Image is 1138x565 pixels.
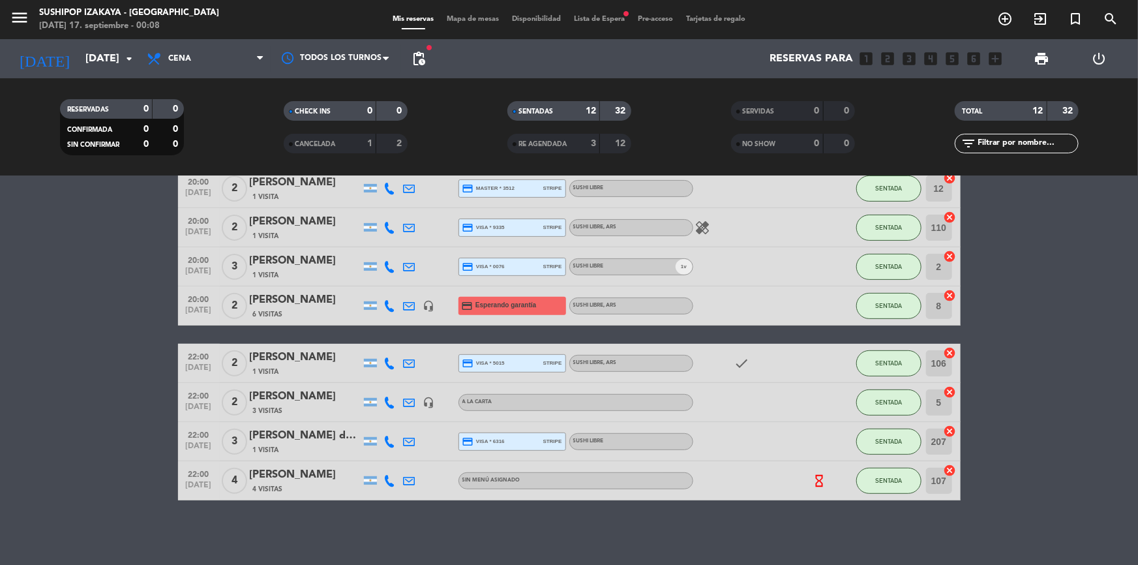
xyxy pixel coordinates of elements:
[543,262,562,271] span: stripe
[183,348,215,363] span: 22:00
[875,302,902,309] span: SENTADA
[462,478,520,483] span: Sin menú asignado
[812,474,826,488] i: hourglass_empty
[222,293,247,319] span: 2
[695,220,711,236] i: healing
[68,106,110,113] span: RESERVADAS
[440,16,505,23] span: Mapa de mesas
[183,481,215,496] span: [DATE]
[875,399,902,406] span: SENTADA
[681,262,683,271] span: 1
[367,106,372,115] strong: 0
[922,50,939,67] i: looks_4
[573,360,617,365] span: SUSHI LIBRE
[250,466,361,483] div: [PERSON_NAME]
[944,386,957,399] i: cancel
[879,50,896,67] i: looks_two
[462,261,474,273] i: credit_card
[961,136,977,151] i: filter_list
[253,367,279,377] span: 1 Visita
[965,50,982,67] i: looks_6
[183,189,215,204] span: [DATE]
[183,363,215,378] span: [DATE]
[573,303,617,308] span: SUSHI LIBRE
[856,468,921,494] button: SENTADA
[222,468,247,494] span: 4
[1071,39,1128,78] div: LOG OUT
[143,140,149,149] strong: 0
[183,403,215,418] span: [DATE]
[183,174,215,189] span: 20:00
[858,50,875,67] i: looks_one
[505,16,567,23] span: Disponibilidad
[543,184,562,192] span: stripe
[944,425,957,438] i: cancel
[856,215,921,241] button: SENTADA
[462,399,492,405] span: A LA CARTA
[875,359,902,367] span: SENTADA
[295,141,336,147] span: CANCELADA
[680,16,752,23] span: Tarjetas de regalo
[875,185,902,192] span: SENTADA
[815,139,820,148] strong: 0
[183,291,215,306] span: 20:00
[462,183,515,194] span: master * 3512
[844,106,852,115] strong: 0
[411,51,427,67] span: pending_actions
[295,108,331,115] span: CHECK INS
[543,437,562,446] span: stripe
[183,388,215,403] span: 22:00
[253,270,279,281] span: 1 Visita
[68,127,113,133] span: CONFIRMADA
[250,292,361,309] div: [PERSON_NAME]
[743,108,775,115] span: SERVIDAS
[573,438,604,444] span: SUSHI LIBRE
[1068,11,1083,27] i: turned_in_not
[250,388,361,405] div: [PERSON_NAME]
[173,104,181,114] strong: 0
[423,397,435,408] i: headset_mic
[253,309,283,320] span: 6 Visitas
[222,176,247,202] span: 2
[1062,106,1075,115] strong: 32
[183,427,215,442] span: 22:00
[462,261,505,273] span: visa * 0076
[944,50,961,67] i: looks_5
[875,263,902,270] span: SENTADA
[622,10,630,18] span: fiber_manual_record
[567,16,631,23] span: Lista de Espera
[604,224,617,230] span: , ARS
[944,464,957,477] i: cancel
[222,215,247,241] span: 2
[604,360,617,365] span: , ARS
[944,250,957,263] i: cancel
[734,356,750,371] i: check
[183,213,215,228] span: 20:00
[250,427,361,444] div: [PERSON_NAME] de la [PERSON_NAME]
[875,438,902,445] span: SENTADA
[875,224,902,231] span: SENTADA
[519,108,554,115] span: SENTADAS
[856,389,921,416] button: SENTADA
[977,136,1078,151] input: Filtrar por nombre...
[121,51,137,67] i: arrow_drop_down
[591,139,596,148] strong: 3
[856,429,921,455] button: SENTADA
[875,477,902,484] span: SENTADA
[631,16,680,23] span: Pre-acceso
[944,289,957,302] i: cancel
[250,349,361,366] div: [PERSON_NAME]
[183,306,215,321] span: [DATE]
[173,125,181,134] strong: 0
[425,44,433,52] span: fiber_manual_record
[856,350,921,376] button: SENTADA
[183,442,215,457] span: [DATE]
[39,7,219,20] div: Sushipop Izakaya - [GEOGRAPHIC_DATA]
[901,50,918,67] i: looks_3
[615,106,628,115] strong: 32
[1034,51,1049,67] span: print
[573,185,604,191] span: SUSHI LIBRE
[1092,51,1107,67] i: power_settings_new
[173,140,181,149] strong: 0
[367,139,372,148] strong: 1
